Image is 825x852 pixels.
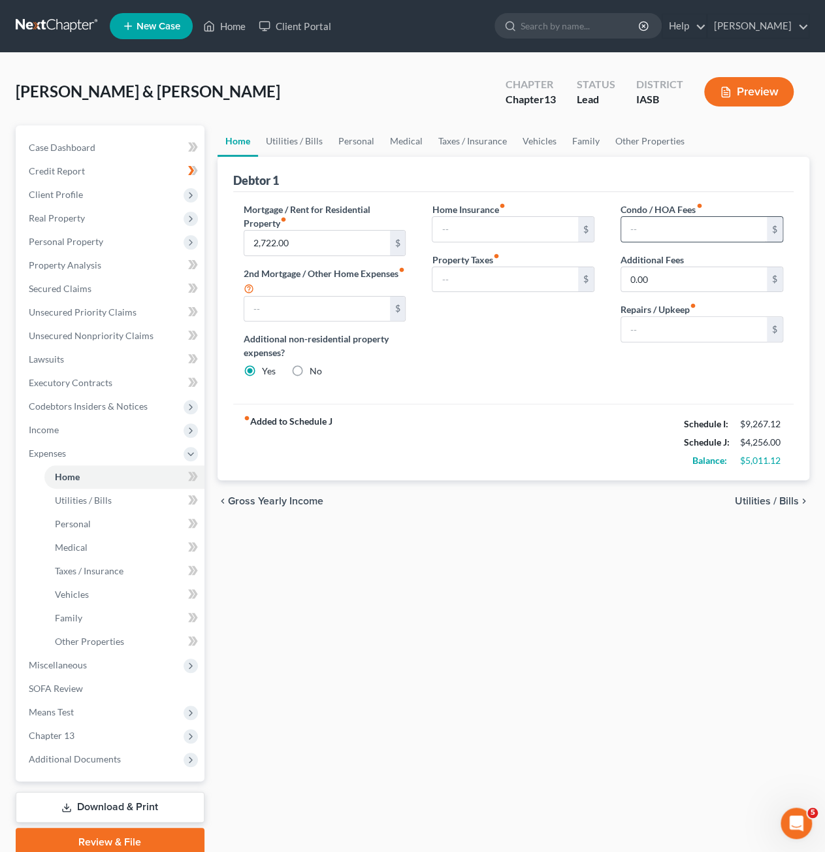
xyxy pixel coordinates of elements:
[607,125,692,157] a: Other Properties
[696,203,702,209] i: fiber_manual_record
[662,14,706,38] a: Help
[29,212,85,223] span: Real Property
[29,330,154,341] span: Unsecured Nonpriority Claims
[29,306,137,318] span: Unsecured Priority Claims
[390,297,406,321] div: $
[506,92,556,107] div: Chapter
[577,92,615,107] div: Lead
[18,159,204,183] a: Credit Report
[621,303,696,316] label: Repairs / Upkeep
[29,753,121,764] span: Additional Documents
[137,22,180,31] span: New Case
[258,125,331,157] a: Utilities / Bills
[690,303,696,309] i: fiber_manual_record
[44,465,204,489] a: Home
[44,630,204,653] a: Other Properties
[735,496,809,506] button: Utilities / Bills chevron_right
[621,253,684,267] label: Additional Fees
[29,377,112,388] span: Executory Contracts
[16,792,204,823] a: Download & Print
[29,401,148,412] span: Codebtors Insiders & Notices
[636,92,683,107] div: IASB
[621,267,767,292] input: --
[432,203,505,216] label: Home Insurance
[578,267,594,292] div: $
[29,659,87,670] span: Miscellaneous
[29,165,85,176] span: Credit Report
[430,125,515,157] a: Taxes / Insurance
[29,259,101,270] span: Property Analysis
[55,589,89,600] span: Vehicles
[432,267,578,292] input: --
[262,365,276,378] label: Yes
[692,455,727,466] strong: Balance:
[218,496,323,506] button: chevron_left Gross Yearly Income
[18,348,204,371] a: Lawsuits
[521,14,640,38] input: Search by name...
[29,353,64,365] span: Lawsuits
[29,283,91,294] span: Secured Claims
[18,277,204,301] a: Secured Claims
[29,424,59,435] span: Income
[280,216,287,223] i: fiber_manual_record
[18,677,204,700] a: SOFA Review
[767,217,783,242] div: $
[310,365,322,378] label: No
[578,217,594,242] div: $
[244,267,406,296] label: 2nd Mortgage / Other Home Expenses
[55,471,80,482] span: Home
[29,683,83,694] span: SOFA Review
[390,231,406,255] div: $
[218,125,258,157] a: Home
[44,559,204,583] a: Taxes / Insurance
[44,606,204,630] a: Family
[740,454,783,467] div: $5,011.12
[55,612,82,623] span: Family
[18,136,204,159] a: Case Dashboard
[244,203,406,230] label: Mortgage / Rent for Residential Property
[55,542,88,553] span: Medical
[244,231,390,255] input: --
[44,536,204,559] a: Medical
[506,77,556,92] div: Chapter
[621,317,767,342] input: --
[18,254,204,277] a: Property Analysis
[684,436,730,448] strong: Schedule J:
[807,808,818,818] span: 5
[44,583,204,606] a: Vehicles
[781,808,812,839] iframe: Intercom live chat
[29,236,103,247] span: Personal Property
[252,14,337,38] a: Client Portal
[740,418,783,431] div: $9,267.12
[331,125,382,157] a: Personal
[244,332,406,359] label: Additional non-residential property expenses?
[621,203,702,216] label: Condo / HOA Fees
[740,436,783,449] div: $4,256.00
[233,172,279,188] div: Debtor 1
[55,518,91,529] span: Personal
[29,706,74,717] span: Means Test
[767,267,783,292] div: $
[707,14,809,38] a: [PERSON_NAME]
[398,267,405,273] i: fiber_manual_record
[244,415,332,470] strong: Added to Schedule J
[684,418,728,429] strong: Schedule I:
[18,324,204,348] a: Unsecured Nonpriority Claims
[432,217,578,242] input: --
[577,77,615,92] div: Status
[735,496,799,506] span: Utilities / Bills
[621,217,767,242] input: --
[55,495,112,506] span: Utilities / Bills
[704,77,794,106] button: Preview
[244,415,250,421] i: fiber_manual_record
[55,636,124,647] span: Other Properties
[382,125,430,157] a: Medical
[767,317,783,342] div: $
[16,82,280,101] span: [PERSON_NAME] & [PERSON_NAME]
[564,125,607,157] a: Family
[197,14,252,38] a: Home
[244,297,390,321] input: --
[29,730,74,741] span: Chapter 13
[432,253,499,267] label: Property Taxes
[29,189,83,200] span: Client Profile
